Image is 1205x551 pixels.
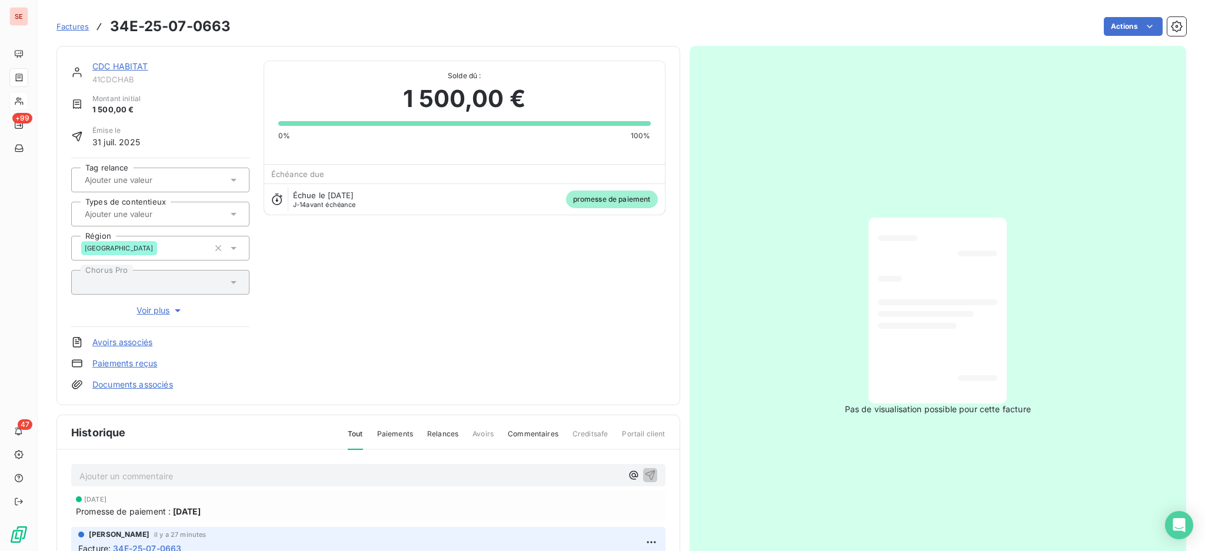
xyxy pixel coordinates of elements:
[71,304,249,317] button: Voir plus
[71,425,126,440] span: Historique
[293,201,356,208] span: avant échéance
[92,136,140,148] span: 31 juil. 2025
[137,305,184,316] span: Voir plus
[9,525,28,544] img: Logo LeanPay
[348,429,363,450] span: Tout
[56,22,89,31] span: Factures
[377,429,413,449] span: Paiements
[12,113,32,123] span: +99
[18,419,32,430] span: 47
[84,496,106,503] span: [DATE]
[110,16,231,37] h3: 34E-25-07-0663
[293,201,307,209] span: J-14
[84,209,202,219] input: Ajouter une valeur
[1165,511,1193,539] div: Open Intercom Messenger
[92,93,141,104] span: Montant initial
[472,429,494,449] span: Avoirs
[845,403,1031,415] span: Pas de visualisation possible pour cette facture
[1104,17,1163,36] button: Actions
[85,245,154,252] span: [GEOGRAPHIC_DATA]
[92,104,141,116] span: 1 500,00 €
[92,379,173,390] a: Documents associés
[84,175,202,185] input: Ajouter une valeur
[56,21,89,32] a: Factures
[76,505,171,517] span: Promesse de paiement :
[622,429,665,449] span: Portail client
[92,125,140,136] span: Émise le
[508,429,558,449] span: Commentaires
[271,169,325,179] span: Échéance due
[9,7,28,26] div: SE
[92,358,157,369] a: Paiements reçus
[89,529,149,540] span: [PERSON_NAME]
[572,429,608,449] span: Creditsafe
[154,531,207,538] span: il y a 27 minutes
[566,191,658,208] span: promesse de paiement
[92,336,152,348] a: Avoirs associés
[403,81,525,116] span: 1 500,00 €
[427,429,458,449] span: Relances
[278,131,290,141] span: 0%
[293,191,354,200] span: Échue le [DATE]
[278,71,651,81] span: Solde dû :
[92,75,249,84] span: 41CDCHAB
[92,61,148,71] a: CDC HABITAT
[173,505,201,517] span: [DATE]
[631,131,651,141] span: 100%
